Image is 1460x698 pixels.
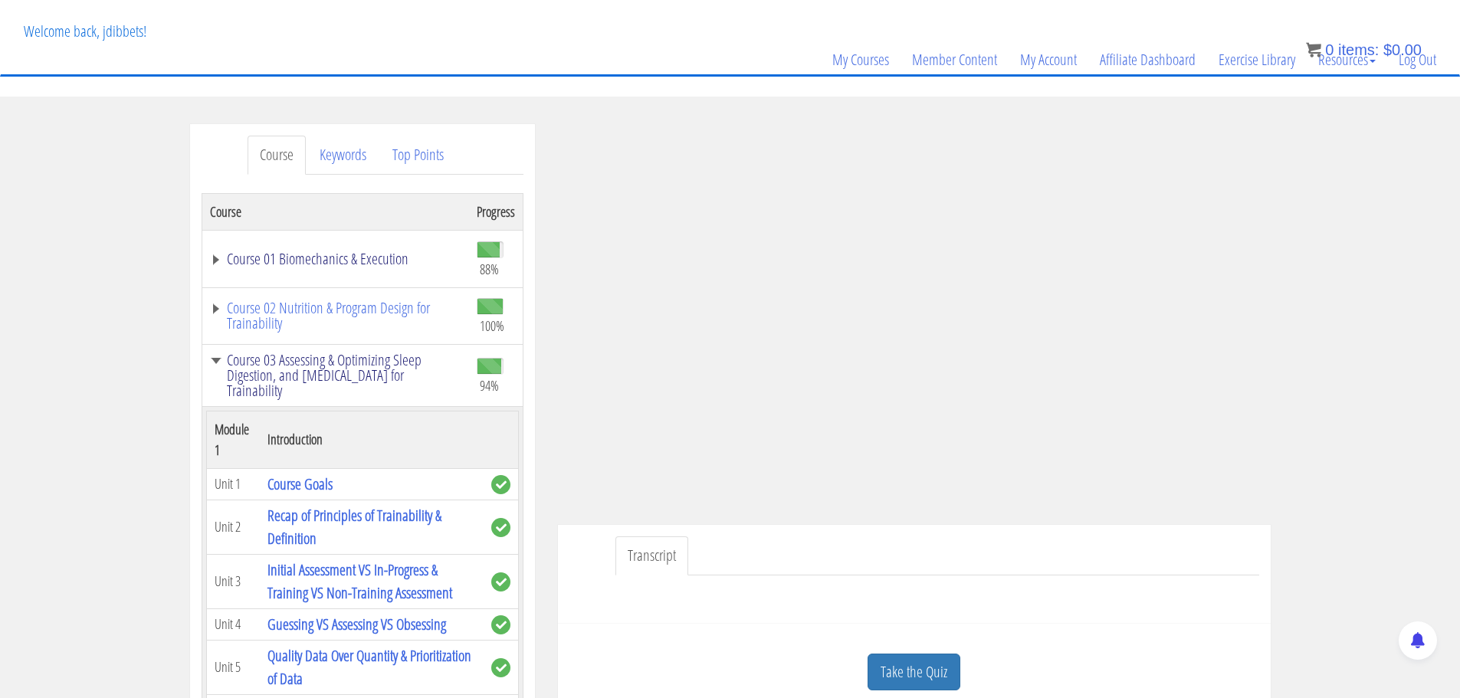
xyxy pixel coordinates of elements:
a: My Account [1009,23,1088,97]
a: Exercise Library [1207,23,1307,97]
a: Guessing VS Assessing VS Obsessing [267,614,446,634]
a: Keywords [307,136,379,175]
span: complete [491,615,510,634]
span: $ [1383,41,1392,58]
td: Unit 2 [206,500,260,554]
a: Take the Quiz [868,654,960,691]
a: Course 03 Assessing & Optimizing Sleep Digestion, and [MEDICAL_DATA] for Trainability [210,352,461,398]
a: Resources [1307,23,1387,97]
td: Unit 3 [206,554,260,608]
td: Unit 5 [206,640,260,694]
a: Member Content [901,23,1009,97]
a: My Courses [821,23,901,97]
th: Module 1 [206,411,260,468]
span: 94% [480,377,499,394]
span: complete [491,658,510,677]
span: 88% [480,261,499,277]
td: Unit 1 [206,468,260,500]
img: icon11.png [1306,42,1321,57]
span: 100% [480,317,504,334]
span: complete [491,518,510,537]
a: Course 02 Nutrition & Program Design for Trainability [210,300,461,331]
a: Affiliate Dashboard [1088,23,1207,97]
a: Quality Data Over Quantity & Prioritization of Data [267,645,471,689]
bdi: 0.00 [1383,41,1422,58]
a: Log Out [1387,23,1448,97]
a: 0 items: $0.00 [1306,41,1422,58]
a: Transcript [615,536,688,575]
th: Introduction [260,411,484,468]
a: Top Points [380,136,456,175]
a: Course Goals [267,474,333,494]
p: Welcome back, jdibbets! [12,1,158,62]
a: Course [248,136,306,175]
a: Course 01 Biomechanics & Execution [210,251,461,267]
th: Course [202,193,469,230]
th: Progress [469,193,523,230]
a: Recap of Principles of Trainability & Definition [267,505,441,549]
span: complete [491,475,510,494]
span: items: [1338,41,1379,58]
span: complete [491,572,510,591]
td: Unit 4 [206,608,260,640]
a: Initial Assessment VS In-Progress & Training VS Non-Training Assessment [267,559,452,603]
span: 0 [1325,41,1334,58]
